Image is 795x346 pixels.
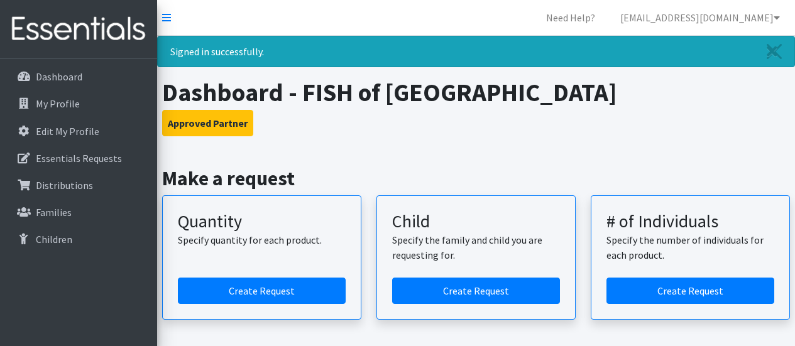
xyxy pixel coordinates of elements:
[178,278,346,304] a: Create a request by quantity
[36,233,72,246] p: Children
[392,211,560,232] h3: Child
[36,152,122,165] p: Essentials Requests
[5,119,152,144] a: Edit My Profile
[36,125,99,138] p: Edit My Profile
[5,227,152,252] a: Children
[36,179,93,192] p: Distributions
[162,110,253,136] button: Approved Partner
[162,77,791,107] h1: Dashboard - FISH of [GEOGRAPHIC_DATA]
[5,200,152,225] a: Families
[36,70,82,83] p: Dashboard
[606,211,774,232] h3: # of Individuals
[5,91,152,116] a: My Profile
[5,8,152,50] img: HumanEssentials
[392,278,560,304] a: Create a request for a child or family
[36,97,80,110] p: My Profile
[754,36,794,67] a: Close
[178,232,346,247] p: Specify quantity for each product.
[606,232,774,262] p: Specify the number of individuals for each product.
[606,278,774,304] a: Create a request by number of individuals
[157,36,795,67] div: Signed in successfully.
[392,232,560,262] p: Specify the family and child you are requesting for.
[610,5,790,30] a: [EMAIL_ADDRESS][DOMAIN_NAME]
[5,64,152,89] a: Dashboard
[162,166,791,190] h2: Make a request
[5,146,152,171] a: Essentials Requests
[536,5,605,30] a: Need Help?
[178,211,346,232] h3: Quantity
[36,206,72,219] p: Families
[5,173,152,198] a: Distributions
